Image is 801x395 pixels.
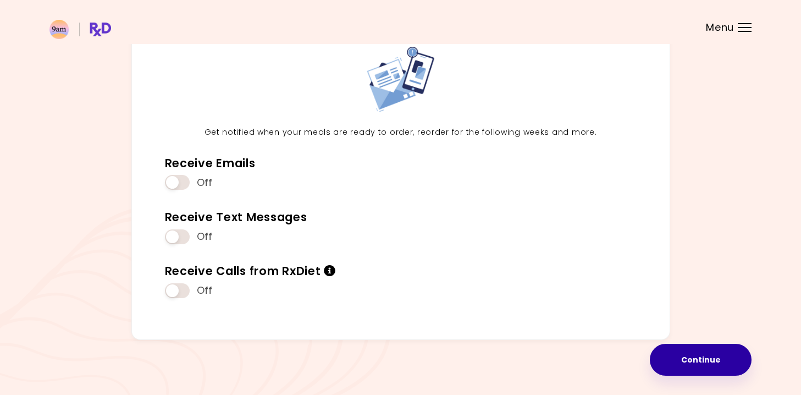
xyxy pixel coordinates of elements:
img: RxDiet [49,20,111,39]
div: Receive Calls from RxDiet [165,264,336,278]
span: Off [197,284,213,297]
button: Continue [650,344,752,376]
div: Receive Text Messages [165,210,307,224]
i: Info [324,265,336,277]
span: Off [197,177,213,189]
div: Receive Emails [165,156,256,171]
span: Off [197,231,213,243]
span: Menu [706,23,734,32]
p: Get notified when your meals are ready to order, reorder for the following weeks and more. [157,126,645,139]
